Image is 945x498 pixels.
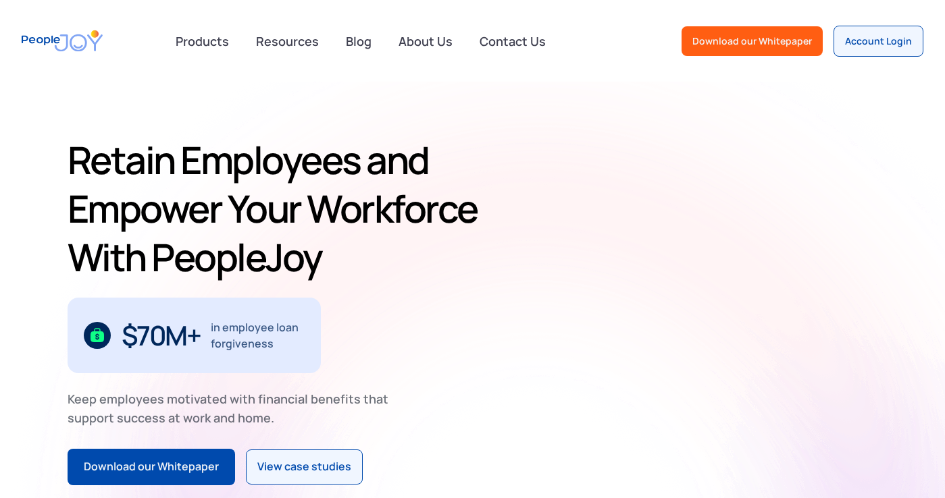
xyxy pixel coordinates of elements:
div: Download our Whitepaper [84,458,219,476]
div: in employee loan forgiveness [211,319,305,352]
div: 1 / 3 [68,298,321,373]
a: home [22,22,103,60]
div: Products [168,28,237,55]
a: Download our Whitepaper [682,26,823,56]
h1: Retain Employees and Empower Your Workforce With PeopleJoy [68,136,489,281]
div: View case studies [257,458,351,476]
div: Account Login [845,34,912,48]
a: About Us [390,26,461,56]
a: Download our Whitepaper [68,449,235,485]
a: Contact Us [471,26,554,56]
div: Keep employees motivated with financial benefits that support success at work and home. [68,389,400,427]
a: View case studies [246,449,363,485]
a: Resources [248,26,327,56]
a: Blog [338,26,380,56]
div: $70M+ [122,325,201,346]
div: Download our Whitepaper [692,34,812,48]
a: Account Login [834,26,923,57]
